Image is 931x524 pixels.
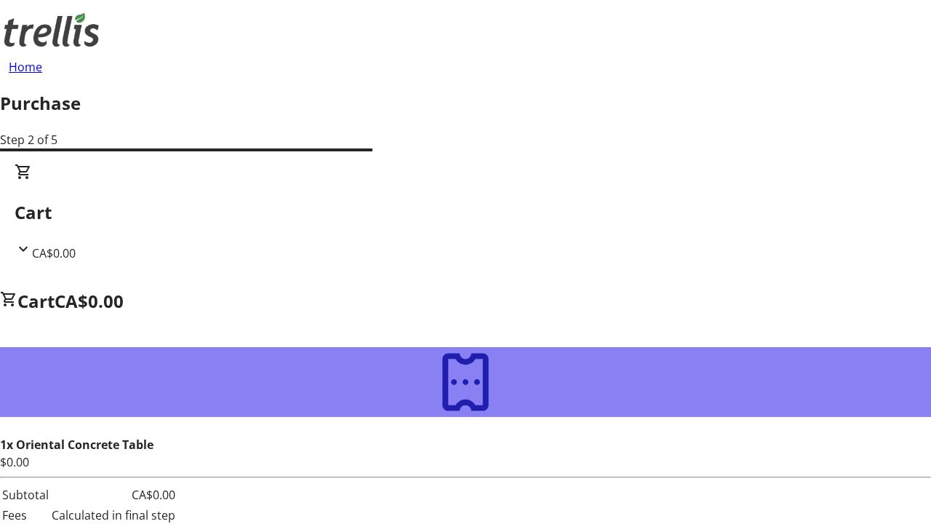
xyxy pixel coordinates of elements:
[15,163,916,262] div: CartCA$0.00
[32,245,76,261] span: CA$0.00
[51,485,176,504] td: CA$0.00
[55,289,124,313] span: CA$0.00
[1,485,49,504] td: Subtotal
[17,289,55,313] span: Cart
[15,199,916,226] h2: Cart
